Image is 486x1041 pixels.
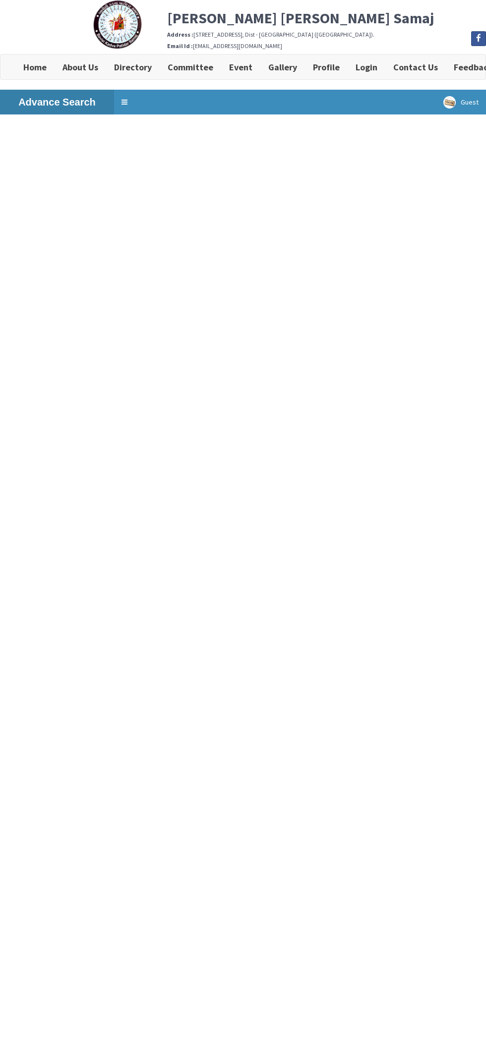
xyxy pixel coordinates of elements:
[114,61,152,73] b: Directory
[348,55,385,79] a: Login
[160,55,221,79] a: Committee
[62,61,98,73] b: About Us
[167,8,434,27] b: [PERSON_NAME] [PERSON_NAME] Samaj
[221,55,260,79] a: Event
[167,31,486,38] h6: [STREET_ADDRESS], Dist - [GEOGRAPHIC_DATA] ([GEOGRAPHIC_DATA]).
[229,61,252,73] b: Event
[15,55,55,79] a: Home
[313,61,340,73] b: Profile
[436,90,486,114] a: Guest
[461,98,479,107] span: Guest
[385,55,446,79] a: Contact Us
[55,55,106,79] a: About Us
[268,61,297,73] b: Gallery
[23,61,47,73] b: Home
[443,96,456,109] img: User Image
[18,97,96,108] b: Advance Search
[260,55,305,79] a: Gallery
[168,61,213,73] b: Committee
[393,61,438,73] b: Contact Us
[167,42,193,50] b: Email Id :
[106,55,160,79] a: Directory
[167,31,193,38] b: Address :
[305,55,348,79] a: Profile
[167,43,486,49] h6: [EMAIL_ADDRESS][DOMAIN_NAME]
[356,61,377,73] b: Login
